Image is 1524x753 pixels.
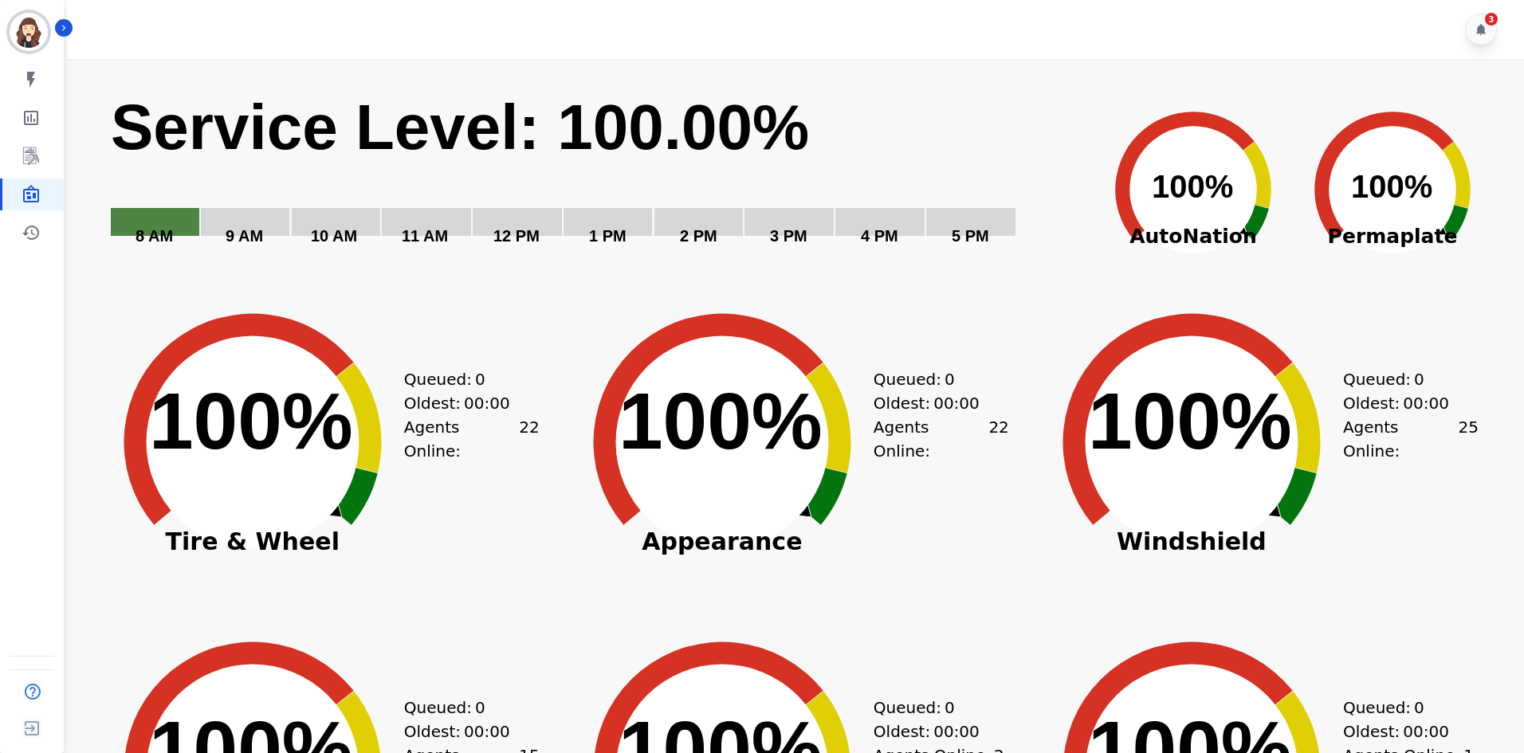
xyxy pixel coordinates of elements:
[1152,169,1233,204] text: 100%
[874,696,993,720] div: Queued:
[404,696,524,720] div: Queued:
[933,391,980,415] span: 00:00
[1414,367,1424,391] span: 0
[149,376,353,465] text: 100%
[1403,391,1449,415] span: 00:00
[10,13,48,51] img: Bordered avatar
[861,227,898,245] text: 4 PM
[519,415,539,463] span: 22
[945,367,955,391] span: 0
[589,227,626,245] text: 1 PM
[1485,13,1498,25] div: 3
[952,227,989,245] text: 5 PM
[136,227,173,245] text: 8 AM
[493,227,540,245] text: 12 PM
[770,227,807,245] text: 3 PM
[93,534,412,550] span: Tire & Wheel
[988,415,1008,463] span: 22
[402,227,448,245] text: 11 AM
[874,720,993,743] div: Oldest:
[404,391,524,415] div: Oldest:
[226,227,263,245] text: 9 AM
[1343,415,1479,463] div: Agents Online:
[404,720,524,743] div: Oldest:
[933,720,980,743] span: 00:00
[874,391,993,415] div: Oldest:
[1403,720,1449,743] span: 00:00
[475,367,485,391] span: 0
[1343,720,1463,743] div: Oldest:
[874,415,1009,463] div: Agents Online:
[945,696,955,720] span: 0
[1343,696,1463,720] div: Queued:
[1094,222,1293,252] span: AutoNation
[464,720,510,743] span: 00:00
[464,391,510,415] span: 00:00
[109,88,1090,268] svg: Service Level: 0%
[1343,367,1463,391] div: Queued:
[1458,415,1478,463] span: 25
[1414,696,1424,720] span: 0
[1032,534,1351,550] span: Windshield
[619,376,823,465] text: 100%
[680,227,717,245] text: 2 PM
[1293,222,1492,252] span: Permaplate
[1343,391,1463,415] div: Oldest:
[874,367,993,391] div: Queued:
[311,227,357,245] text: 10 AM
[1088,376,1292,465] text: 100%
[475,696,485,720] span: 0
[111,92,809,163] text: Service Level: 100.00%
[404,367,524,391] div: Queued:
[1351,169,1432,204] text: 100%
[563,534,882,550] span: Appearance
[404,415,540,463] div: Agents Online:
